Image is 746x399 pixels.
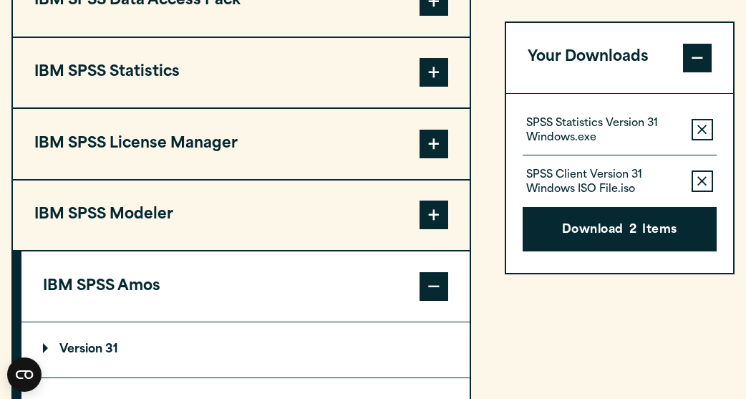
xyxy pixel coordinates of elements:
[43,344,118,355] p: Version 31
[523,207,717,251] button: Download2Items
[13,38,470,108] button: IBM SPSS Statistics
[629,221,636,240] span: 2
[526,117,680,145] p: SPSS Statistics Version 31 Windows.exe
[7,357,42,392] button: Open CMP widget
[21,251,470,322] button: IBM SPSS Amos
[506,23,733,93] button: Your Downloads
[13,181,470,251] button: IBM SPSS Modeler
[506,93,733,273] div: Your Downloads
[21,322,470,378] summary: Version 31
[13,109,470,179] button: IBM SPSS License Manager
[526,168,680,197] p: SPSS Client Version 31 Windows ISO File.iso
